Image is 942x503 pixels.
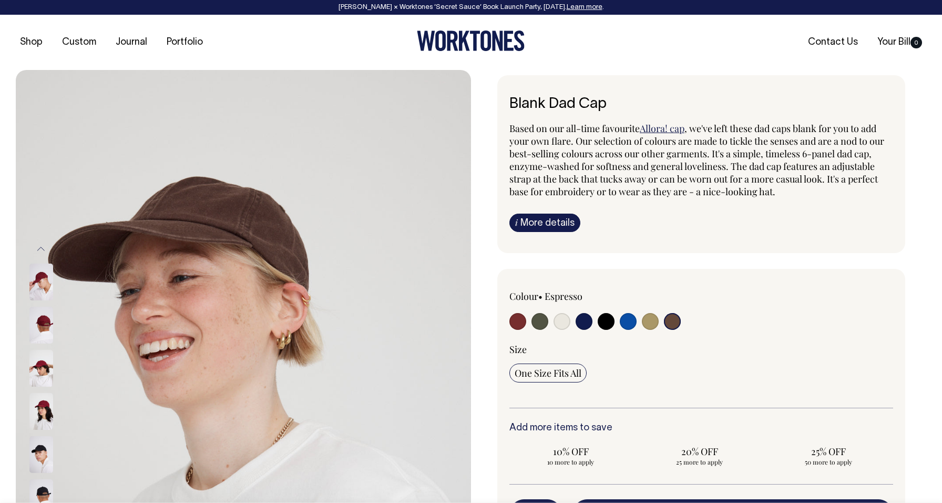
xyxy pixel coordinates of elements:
span: , we've left these dad caps blank for you to add your own flare. Our selection of colours are mad... [509,122,884,198]
span: 50 more to apply [773,458,885,466]
span: One Size Fits All [515,367,581,379]
span: Based on our all-time favourite [509,122,640,135]
img: burgundy [29,393,53,430]
div: Colour [509,290,663,303]
h6: Blank Dad Cap [509,96,893,113]
a: Allora! cap [640,122,684,135]
input: One Size Fits All [509,364,587,383]
a: Your Bill0 [873,34,926,51]
a: Portfolio [162,34,207,51]
input: 25% OFF 50 more to apply [767,442,890,469]
span: 25% OFF [773,445,885,458]
img: burgundy [29,264,53,300]
div: [PERSON_NAME] × Worktones ‘Secret Sauce’ Book Launch Party, [DATE]. . [11,4,931,11]
a: Journal [111,34,151,51]
span: 0 [910,37,922,48]
a: Custom [58,34,100,51]
a: iMore details [509,214,580,232]
img: burgundy [29,350,53,387]
span: i [515,217,518,228]
span: 10 more to apply [515,458,627,466]
div: Size [509,343,893,356]
img: black [29,436,53,473]
span: 25 more to apply [643,458,755,466]
img: burgundy [29,307,53,344]
span: 10% OFF [515,445,627,458]
a: Shop [16,34,47,51]
span: 20% OFF [643,445,755,458]
a: Learn more [567,4,602,11]
button: Previous [33,237,49,261]
input: 20% OFF 25 more to apply [638,442,761,469]
label: Espresso [545,290,582,303]
span: • [538,290,542,303]
h6: Add more items to save [509,423,893,434]
a: Contact Us [804,34,862,51]
input: 10% OFF 10 more to apply [509,442,632,469]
